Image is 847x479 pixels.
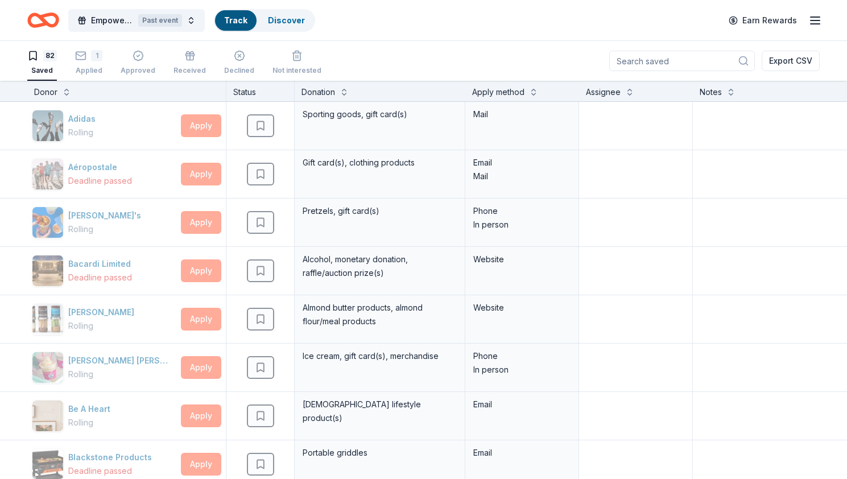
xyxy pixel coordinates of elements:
div: Phone [473,349,571,363]
button: 1Applied [75,46,102,81]
div: 1 [91,50,102,61]
div: In person [473,363,571,377]
button: Received [173,46,206,81]
button: Image for Bacardi LimitedBacardi LimitedDeadline passed [32,255,176,287]
button: Image for Barney Butter[PERSON_NAME]Rolling [32,303,176,335]
div: Received [173,66,206,75]
button: Declined [224,46,254,81]
button: Image for Be A HeartBe A HeartRolling [32,400,176,432]
div: Donation [301,85,335,99]
div: Not interested [272,66,321,75]
a: Earn Rewards [722,10,804,31]
div: Email [473,156,571,170]
div: Almond butter products, almond flour/meal products [301,300,458,329]
div: Phone [473,204,571,218]
div: Gift card(s), clothing products [301,155,458,171]
div: Website [473,253,571,266]
div: Mail [473,170,571,183]
div: Website [473,301,571,315]
button: Image for AdidasAdidasRolling [32,110,176,142]
button: Image for Auntie Anne's [PERSON_NAME]'sRolling [32,207,176,238]
div: Applied [75,66,102,75]
button: Approved [121,46,155,81]
div: Donor [34,85,57,99]
div: Approved [121,66,155,75]
div: Pretzels, gift card(s) [301,203,458,219]
button: Export CSV [762,51,820,71]
button: Empower & Create CelebrationPast event [68,9,205,32]
button: 82Saved [27,46,57,81]
div: [DEMOGRAPHIC_DATA] lifestyle product(s) [301,397,458,426]
a: Track [224,15,247,25]
div: Email [473,446,571,460]
span: Empower & Create Celebration [91,14,134,27]
div: Portable griddles [301,445,458,461]
div: Status [226,81,295,101]
a: Home [27,7,59,34]
div: Email [473,398,571,411]
div: Ice cream, gift card(s), merchandise [301,348,458,364]
div: Apply method [472,85,524,99]
button: TrackDiscover [214,9,315,32]
button: Image for Baskin Robbins[PERSON_NAME] [PERSON_NAME]Rolling [32,352,176,383]
div: 82 [43,50,57,61]
div: Assignee [586,85,621,99]
div: Alcohol, monetary donation, raffle/auction prize(s) [301,251,458,281]
div: Saved [27,66,57,75]
div: Sporting goods, gift card(s) [301,106,458,122]
div: Notes [700,85,722,99]
div: Past event [138,14,182,27]
input: Search saved [609,51,755,71]
div: Mail [473,108,571,121]
a: Discover [268,15,305,25]
div: Declined [224,66,254,75]
button: Image for AéropostaleAéropostaleDeadline passed [32,158,176,190]
button: Not interested [272,46,321,81]
div: In person [473,218,571,232]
